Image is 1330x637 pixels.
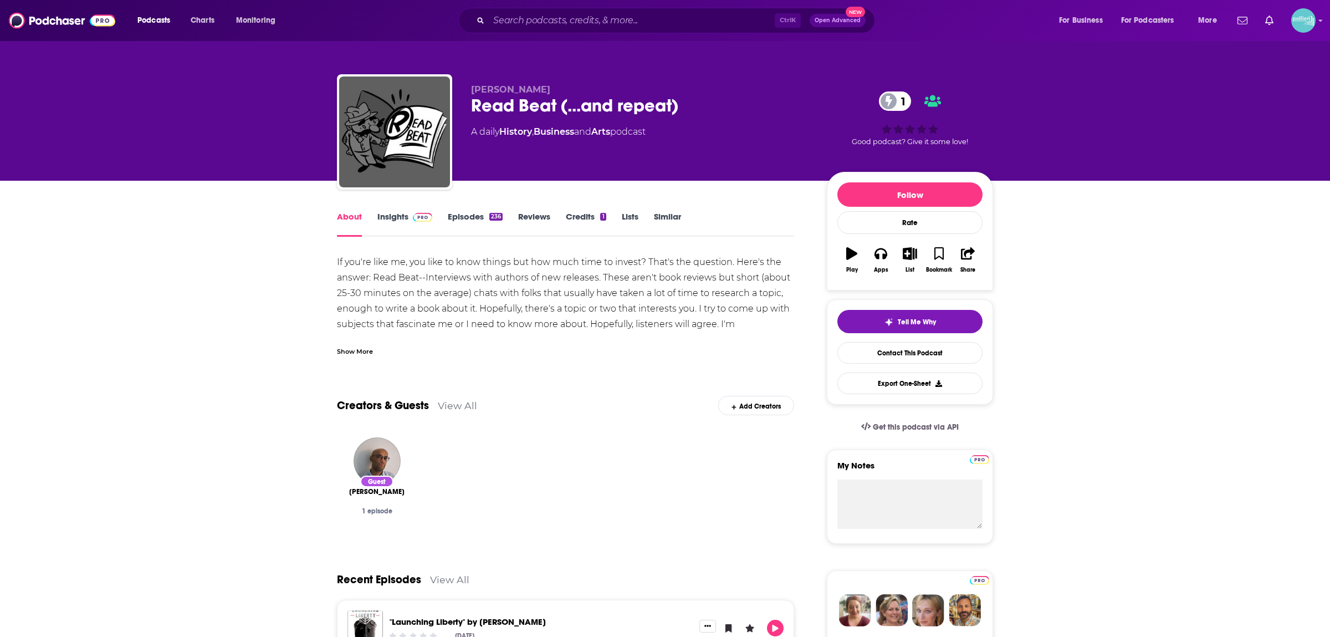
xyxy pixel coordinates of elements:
[191,13,214,28] span: Charts
[489,213,503,221] div: 236
[532,126,534,137] span: ,
[970,576,989,585] img: Podchaser Pro
[960,267,975,273] div: Share
[775,13,801,28] span: Ctrl K
[600,213,606,221] div: 1
[377,211,432,237] a: InsightsPodchaser Pro
[720,620,737,636] button: Bookmark Episode
[390,616,546,627] a: "Launching Liberty" by Doug Most
[1233,11,1252,30] a: Show notifications dropdown
[448,211,503,237] a: Episodes236
[469,8,886,33] div: Search podcasts, credits, & more...
[591,126,610,137] a: Arts
[884,318,893,327] img: tell me why sparkle
[837,310,983,333] button: tell me why sparkleTell Me Why
[954,240,983,280] button: Share
[337,254,794,363] div: If you're like me, you like to know things but how much time to invest? That's the question. Here...
[839,594,871,626] img: Sydney Profile
[1198,13,1217,28] span: More
[970,453,989,464] a: Pro website
[471,125,646,139] div: A daily podcast
[349,487,405,496] a: Kelefa Sanneh
[815,18,861,23] span: Open Advanced
[1059,13,1103,28] span: For Business
[1190,12,1231,29] button: open menu
[499,126,532,137] a: History
[236,13,275,28] span: Monitoring
[534,126,574,137] a: Business
[471,84,550,95] span: [PERSON_NAME]
[718,396,794,415] div: Add Creators
[890,91,911,111] span: 1
[924,240,953,280] button: Bookmark
[837,342,983,364] a: Contact This Podcast
[846,267,858,273] div: Play
[654,211,681,237] a: Similar
[912,594,944,626] img: Jules Profile
[699,620,716,632] button: Show More Button
[874,267,888,273] div: Apps
[846,7,866,17] span: New
[767,620,784,636] button: Play
[906,267,914,273] div: List
[566,211,606,237] a: Credits1
[866,240,895,280] button: Apps
[183,12,221,29] a: Charts
[438,400,477,411] a: View All
[337,211,362,237] a: About
[827,84,993,153] div: 1Good podcast? Give it some love!
[837,460,983,480] label: My Notes
[574,126,591,137] span: and
[1291,8,1316,33] button: Show profile menu
[339,77,450,187] img: Read Beat (...and repeat)
[130,12,185,29] button: open menu
[741,620,758,636] button: Leave a Rating
[873,422,959,432] span: Get this podcast via API
[1051,12,1117,29] button: open menu
[926,267,952,273] div: Bookmark
[879,91,911,111] a: 1
[489,12,775,29] input: Search podcasts, credits, & more...
[970,574,989,585] a: Pro website
[518,211,550,237] a: Reviews
[837,373,983,394] button: Export One-Sheet
[137,13,170,28] span: Podcasts
[898,318,936,327] span: Tell Me Why
[622,211,638,237] a: Lists
[852,137,968,146] span: Good podcast? Give it some love!
[837,240,866,280] button: Play
[949,594,981,626] img: Jon Profile
[876,594,908,626] img: Barbara Profile
[1261,11,1278,30] a: Show notifications dropdown
[430,574,469,585] a: View All
[1121,13,1174,28] span: For Podcasters
[837,211,983,234] div: Rate
[837,182,983,207] button: Follow
[1291,8,1316,33] img: User Profile
[852,414,968,441] a: Get this podcast via API
[337,399,429,412] a: Creators & Guests
[337,573,421,587] a: Recent Episodes
[349,487,405,496] span: [PERSON_NAME]
[1114,12,1190,29] button: open menu
[346,507,408,515] div: 1 episode
[354,437,401,485] img: Kelefa Sanneh
[9,10,115,31] img: Podchaser - Follow, Share and Rate Podcasts
[1291,8,1316,33] span: Logged in as JessicaPellien
[896,240,924,280] button: List
[360,476,393,487] div: Guest
[228,12,290,29] button: open menu
[413,213,432,222] img: Podchaser Pro
[970,455,989,464] img: Podchaser Pro
[810,14,866,27] button: Open AdvancedNew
